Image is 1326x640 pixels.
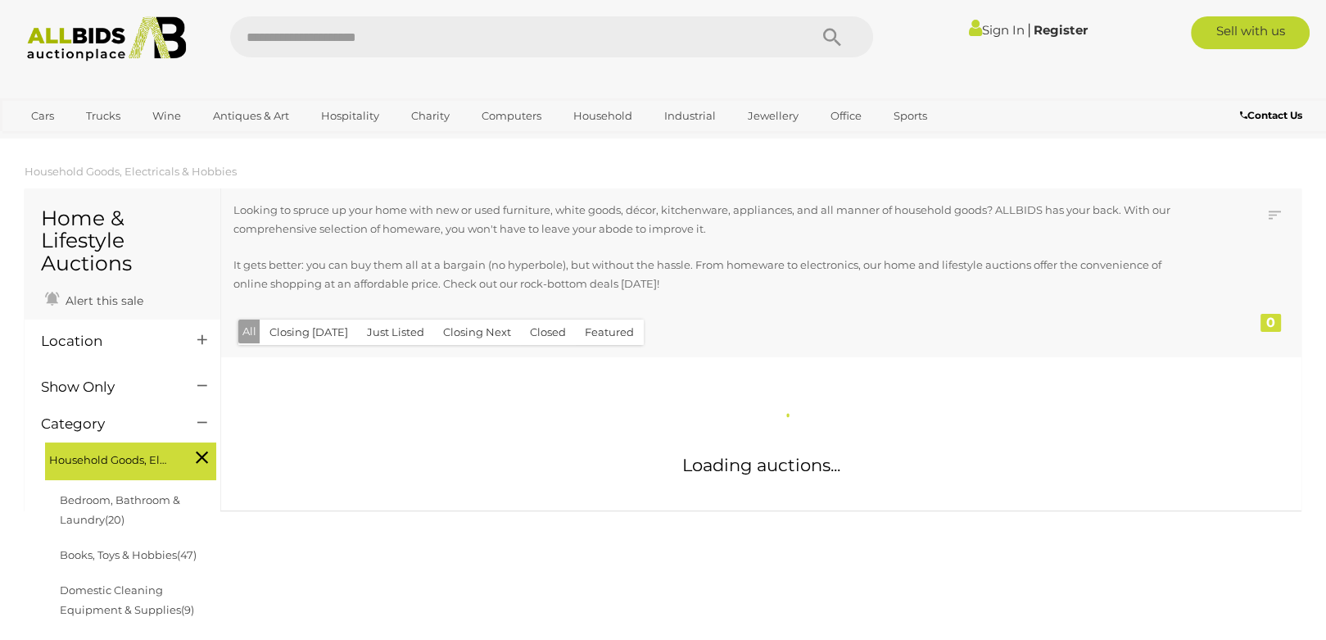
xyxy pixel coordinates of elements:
[310,102,390,129] a: Hospitality
[791,16,873,57] button: Search
[233,201,1189,239] p: Looking to spruce up your home with new or used furniture, white goods, décor, kitchenware, appli...
[177,548,197,561] span: (47)
[575,320,644,345] button: Featured
[49,447,172,470] span: Household Goods, Electricals & Hobbies
[105,513,124,526] span: (20)
[41,416,173,432] h4: Category
[820,102,872,129] a: Office
[18,16,196,61] img: Allbids.com.au
[357,320,434,345] button: Just Listed
[1027,20,1031,39] span: |
[233,256,1189,294] p: It gets better: you can buy them all at a bargain (no hyperbole), but without the hassle. From ho...
[433,320,521,345] button: Closing Next
[181,603,194,616] span: (9)
[61,293,143,308] span: Alert this sale
[1034,22,1088,38] a: Register
[238,320,260,343] button: All
[142,102,192,129] a: Wine
[1191,16,1310,49] a: Sell with us
[20,129,158,157] a: [GEOGRAPHIC_DATA]
[520,320,576,345] button: Closed
[969,22,1025,38] a: Sign In
[202,102,300,129] a: Antiques & Art
[41,379,173,395] h4: Show Only
[682,455,840,475] span: Loading auctions...
[471,102,552,129] a: Computers
[401,102,460,129] a: Charity
[41,334,173,349] h4: Location
[60,548,197,561] a: Books, Toys & Hobbies(47)
[737,102,809,129] a: Jewellery
[1239,107,1306,125] a: Contact Us
[1239,109,1301,121] b: Contact Us
[75,102,131,129] a: Trucks
[60,493,180,525] a: Bedroom, Bathroom & Laundry(20)
[25,165,237,178] a: Household Goods, Electricals & Hobbies
[60,583,194,615] a: Domestic Cleaning Equipment & Supplies(9)
[41,287,147,311] a: Alert this sale
[20,102,65,129] a: Cars
[1260,314,1281,332] div: 0
[260,320,358,345] button: Closing [DATE]
[41,207,204,275] h1: Home & Lifestyle Auctions
[563,102,643,129] a: Household
[654,102,726,129] a: Industrial
[883,102,938,129] a: Sports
